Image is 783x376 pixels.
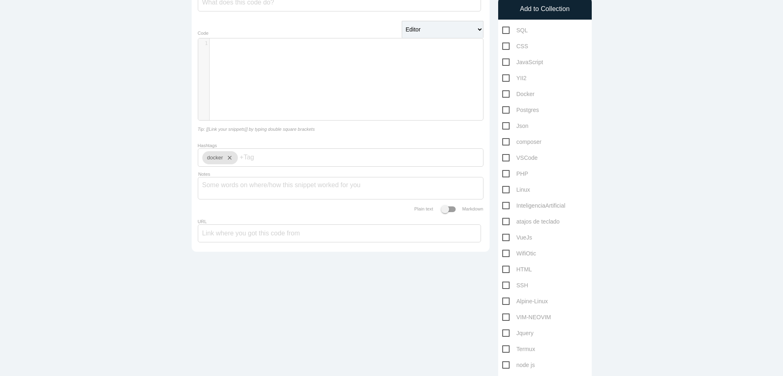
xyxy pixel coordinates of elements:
h6: Add to Collection [502,5,588,13]
label: Hashtags [198,143,217,148]
span: atajos de teclado [502,217,560,227]
span: JavaScript [502,57,543,67]
span: Docker [502,89,535,99]
span: CSS [502,41,528,51]
span: YII2 [502,73,527,83]
span: InteligenciaArtificial [502,201,566,211]
span: node js [502,360,535,370]
span: Json [502,121,529,131]
label: Plain text Markdown [414,206,483,211]
div: 1 [198,40,209,47]
span: PHP [502,169,528,179]
span: Postgres [502,105,539,115]
label: Code [198,31,209,36]
span: composer [502,137,541,147]
div: docker [202,151,238,164]
span: SSH [502,280,528,291]
span: WifiOtic [502,248,536,259]
span: Alpine-Linux [502,296,548,307]
span: VSCode [502,153,538,163]
input: Link where you got this code from [198,224,481,242]
input: +Tag [240,149,289,166]
span: VIM-NEOVIM [502,312,551,322]
span: HTML [502,264,532,275]
span: Linux [502,185,530,195]
i: close [223,151,233,164]
span: Jquery [502,328,534,338]
i: Tip: [[Link your snippets]] by typing double square brackets [198,127,315,132]
label: URL [198,219,207,224]
span: Termux [502,344,535,354]
span: VueJs [502,233,532,243]
label: Notes [198,172,210,177]
span: SQL [502,25,528,36]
